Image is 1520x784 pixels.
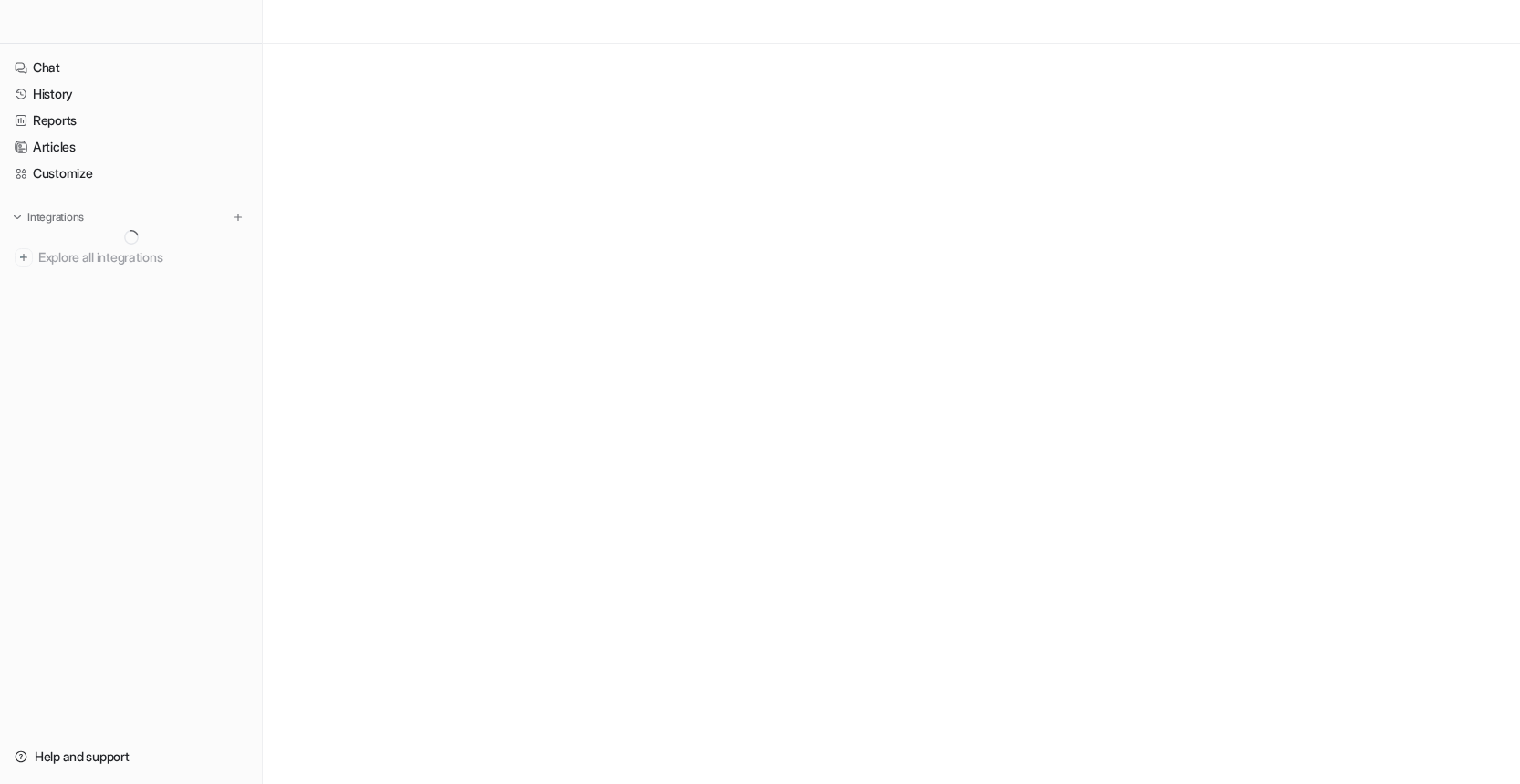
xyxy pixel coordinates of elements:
a: Reports [7,108,255,133]
a: Chat [7,55,255,80]
img: menu_add.svg [232,211,245,224]
a: Help and support [7,744,255,769]
p: Integrations [27,210,84,225]
a: Explore all integrations [7,245,255,270]
img: expand menu [11,211,24,224]
a: History [7,81,255,107]
img: explore all integrations [15,248,33,267]
a: Articles [7,134,255,160]
span: Explore all integrations [38,243,247,272]
button: Integrations [7,208,89,226]
a: Customize [7,161,255,186]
